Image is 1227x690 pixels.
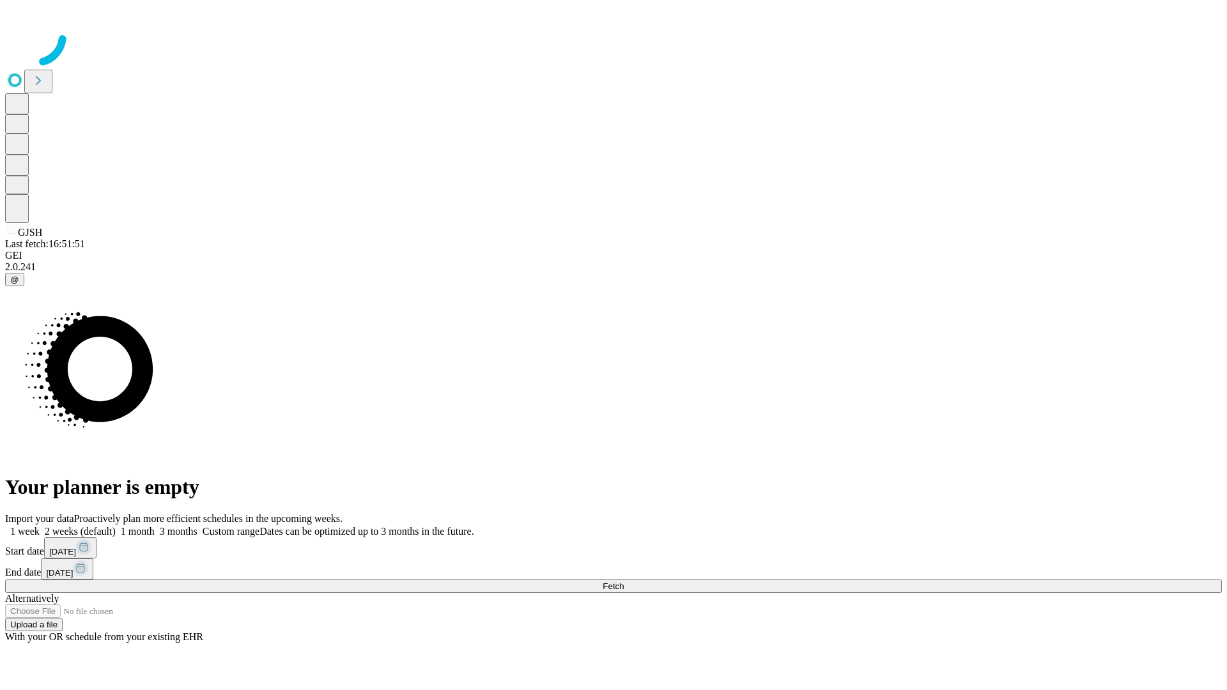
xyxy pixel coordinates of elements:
[5,593,59,604] span: Alternatively
[5,631,203,642] span: With your OR schedule from your existing EHR
[603,581,624,591] span: Fetch
[5,250,1222,261] div: GEI
[5,238,85,249] span: Last fetch: 16:51:51
[74,513,343,524] span: Proactively plan more efficient schedules in the upcoming weeks.
[18,227,42,238] span: GJSH
[5,579,1222,593] button: Fetch
[203,526,259,537] span: Custom range
[5,475,1222,499] h1: Your planner is empty
[10,275,19,284] span: @
[160,526,197,537] span: 3 months
[5,273,24,286] button: @
[44,537,96,558] button: [DATE]
[5,537,1222,558] div: Start date
[121,526,155,537] span: 1 month
[46,568,73,578] span: [DATE]
[5,513,74,524] span: Import your data
[5,618,63,631] button: Upload a file
[10,526,40,537] span: 1 week
[41,558,93,579] button: [DATE]
[5,558,1222,579] div: End date
[49,547,76,556] span: [DATE]
[259,526,474,537] span: Dates can be optimized up to 3 months in the future.
[45,526,116,537] span: 2 weeks (default)
[5,261,1222,273] div: 2.0.241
